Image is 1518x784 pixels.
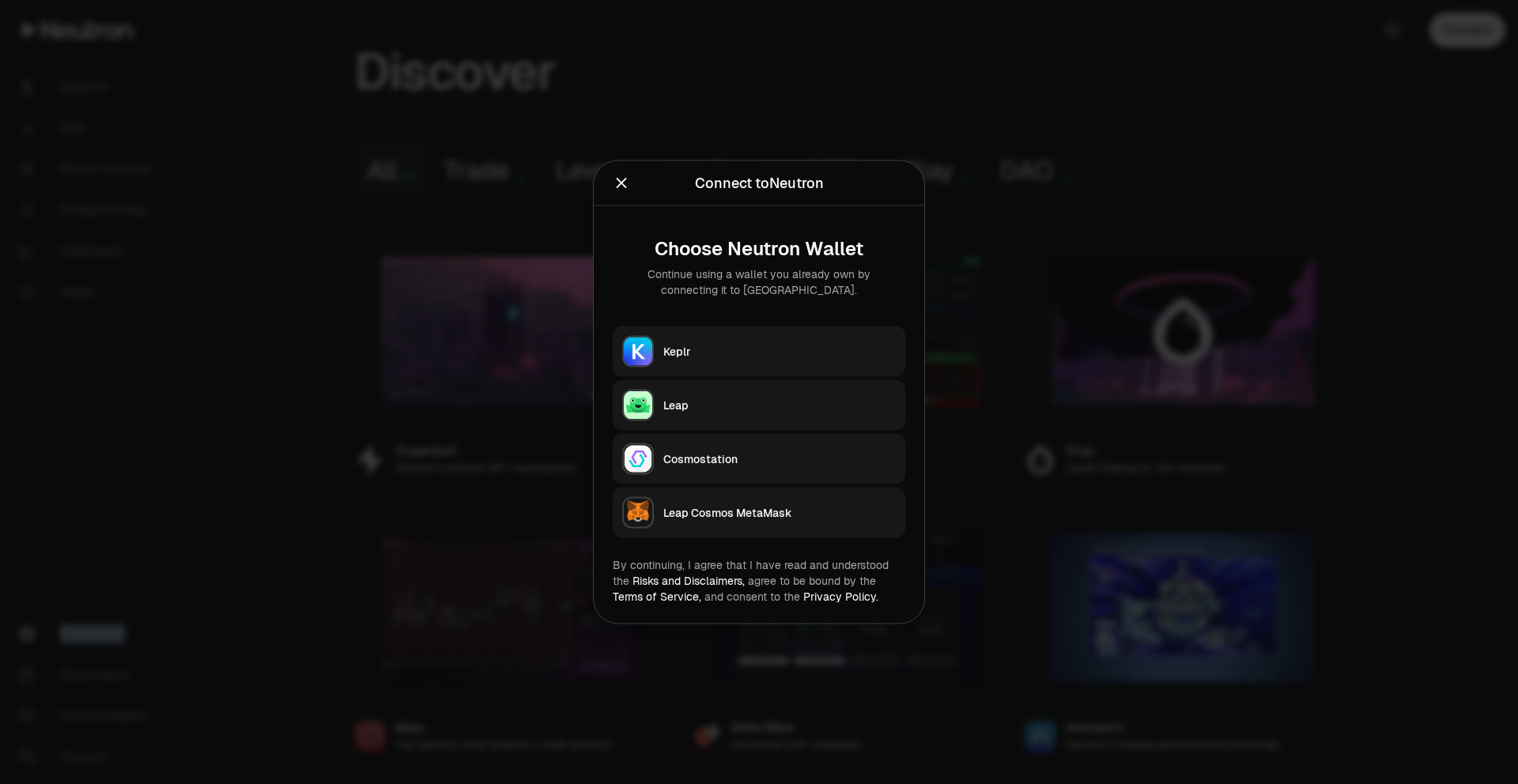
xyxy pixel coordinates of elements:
[613,380,905,431] button: LeapLeap
[613,326,905,377] button: KeplrKeplr
[613,434,905,484] button: CosmostationCosmostation
[632,574,745,588] a: Risks and Disclaimers,
[803,590,878,604] a: Privacy Policy.
[663,398,896,413] div: Leap
[613,488,905,538] button: Leap Cosmos MetaMaskLeap Cosmos MetaMask
[613,557,905,605] div: By continuing, I agree that I have read and understood the agree to be bound by the and consent t...
[625,238,893,260] div: Choose Neutron Wallet
[695,172,824,194] div: Connect to Neutron
[625,266,893,298] div: Continue using a wallet you already own by connecting it to [GEOGRAPHIC_DATA].
[663,451,896,467] div: Cosmostation
[624,499,652,527] img: Leap Cosmos MetaMask
[663,344,896,360] div: Keplr
[624,391,652,420] img: Leap
[613,590,701,604] a: Terms of Service,
[663,505,896,521] div: Leap Cosmos MetaMask
[613,172,630,194] button: Close
[624,445,652,473] img: Cosmostation
[624,337,652,366] img: Keplr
